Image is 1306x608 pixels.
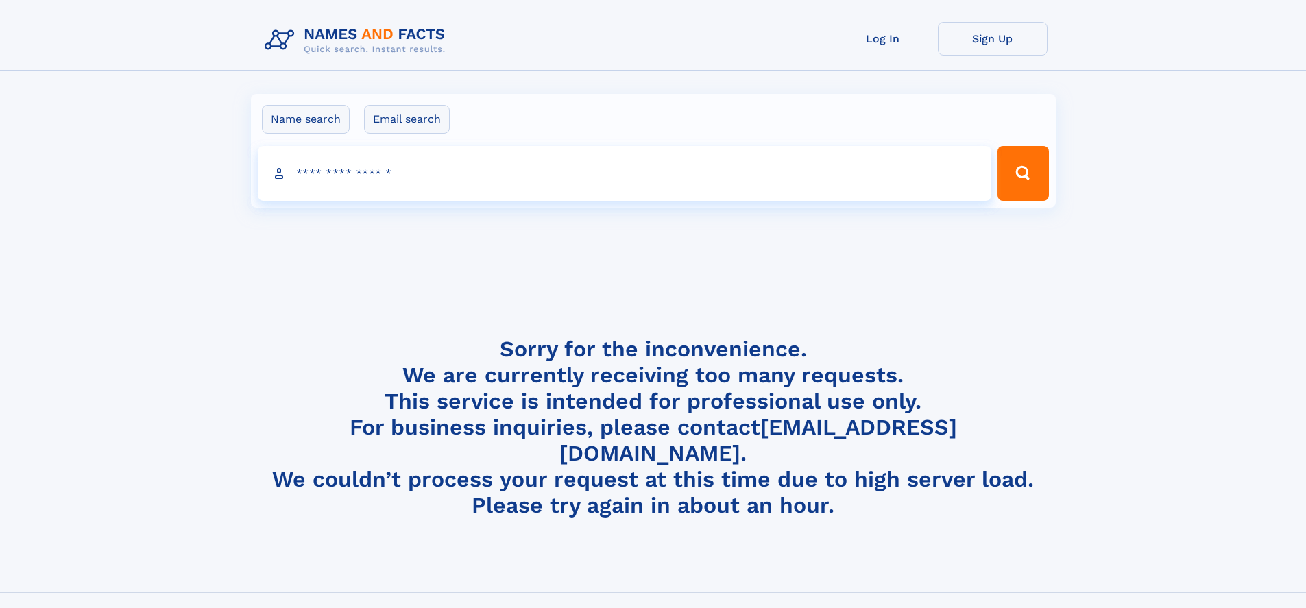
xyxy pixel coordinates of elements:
[559,414,957,466] a: [EMAIL_ADDRESS][DOMAIN_NAME]
[259,336,1048,519] h4: Sorry for the inconvenience. We are currently receiving too many requests. This service is intend...
[258,146,992,201] input: search input
[259,22,457,59] img: Logo Names and Facts
[828,22,938,56] a: Log In
[364,105,450,134] label: Email search
[938,22,1048,56] a: Sign Up
[997,146,1048,201] button: Search Button
[262,105,350,134] label: Name search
